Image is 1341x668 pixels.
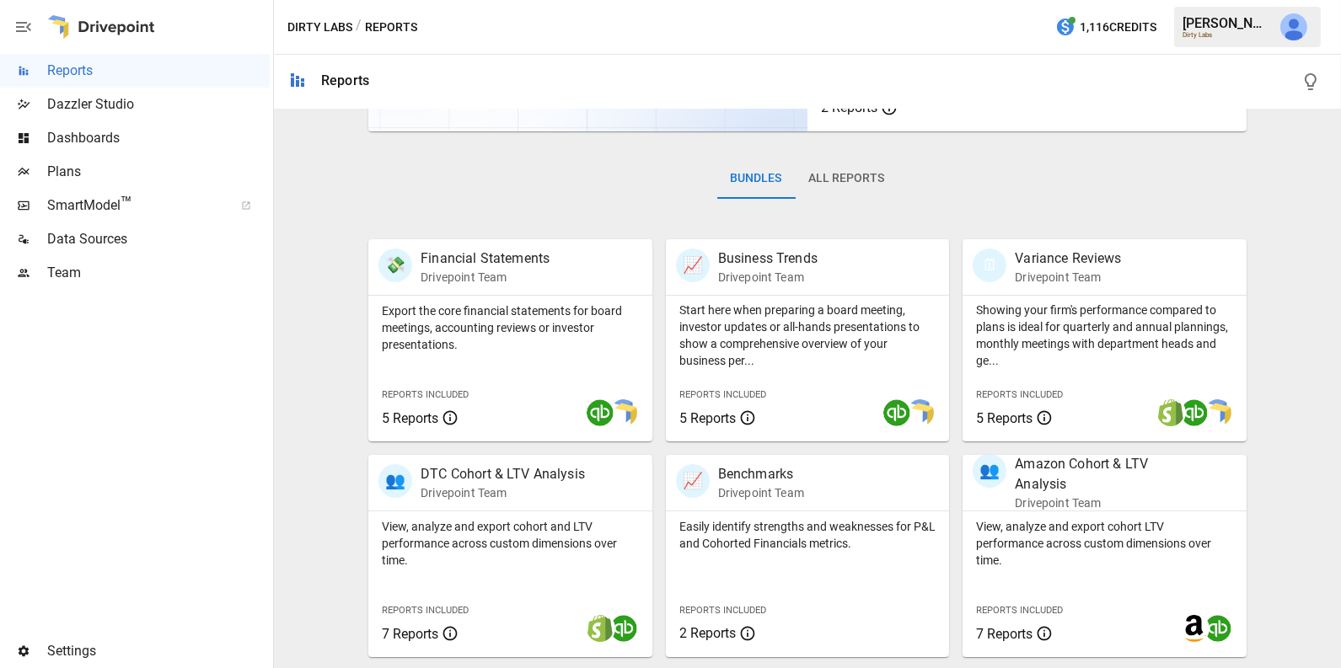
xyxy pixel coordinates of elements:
[679,518,936,552] p: Easily identify strengths and weaknesses for P&L and Cohorted Financials metrics.
[378,464,412,498] div: 👥
[907,399,934,426] img: smart model
[1080,17,1156,38] span: 1,116 Credits
[421,464,585,484] p: DTC Cohort & LTV Analysis
[47,128,270,148] span: Dashboards
[610,399,637,426] img: smart model
[356,17,362,38] div: /
[718,464,804,484] p: Benchmarks
[1181,615,1208,642] img: amazon
[382,518,639,569] p: View, analyze and export cohort and LTV performance across custom dimensions over time.
[679,625,736,641] span: 2 Reports
[1270,3,1317,51] button: Julie Wilton
[587,399,614,426] img: quickbooks
[382,410,438,426] span: 5 Reports
[976,410,1033,426] span: 5 Reports
[47,229,270,249] span: Data Sources
[287,17,352,38] button: Dirty Labs
[679,410,736,426] span: 5 Reports
[1183,31,1270,39] div: Dirty Labs
[1157,399,1184,426] img: shopify
[421,248,550,269] p: Financial Statements
[421,269,550,286] p: Drivepoint Team
[47,641,270,661] span: Settings
[47,263,270,283] span: Team
[47,162,270,182] span: Plans
[378,248,412,282] div: 💸
[610,615,637,642] img: quickbooks
[676,248,710,282] div: 📈
[976,302,1233,369] p: Showing your firm's performance compared to plans is ideal for quarterly and annual plannings, mo...
[679,605,766,616] span: Reports Included
[976,605,1063,616] span: Reports Included
[883,399,910,426] img: quickbooks
[382,626,438,642] span: 7 Reports
[1204,615,1231,642] img: quickbooks
[976,626,1033,642] span: 7 Reports
[676,464,710,498] div: 📈
[382,389,469,400] span: Reports Included
[1049,12,1163,43] button: 1,116Credits
[47,61,270,81] span: Reports
[717,158,796,199] button: Bundles
[382,605,469,616] span: Reports Included
[47,195,223,216] span: SmartModel
[1280,13,1307,40] img: Julie Wilton
[1183,15,1270,31] div: [PERSON_NAME]
[718,269,818,286] p: Drivepoint Team
[679,389,766,400] span: Reports Included
[382,302,639,353] p: Export the core financial statements for board meetings, accounting reviews or investor presentat...
[718,248,818,269] p: Business Trends
[973,248,1006,282] div: 🗓
[796,158,898,199] button: All Reports
[976,518,1233,569] p: View, analyze and export cohort LTV performance across custom dimensions over time.
[679,302,936,369] p: Start here when preparing a board meeting, investor updates or all-hands presentations to show a ...
[1204,399,1231,426] img: smart model
[1015,494,1192,511] p: Drivepoint Team
[1015,248,1121,269] p: Variance Reviews
[587,615,614,642] img: shopify
[321,72,369,88] div: Reports
[718,484,804,501] p: Drivepoint Team
[121,193,132,214] span: ™
[1015,454,1192,494] p: Amazon Cohort & LTV Analysis
[47,94,270,115] span: Dazzler Studio
[421,484,585,501] p: Drivepoint Team
[1181,399,1208,426] img: quickbooks
[1015,269,1121,286] p: Drivepoint Team
[976,389,1063,400] span: Reports Included
[973,454,1006,488] div: 👥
